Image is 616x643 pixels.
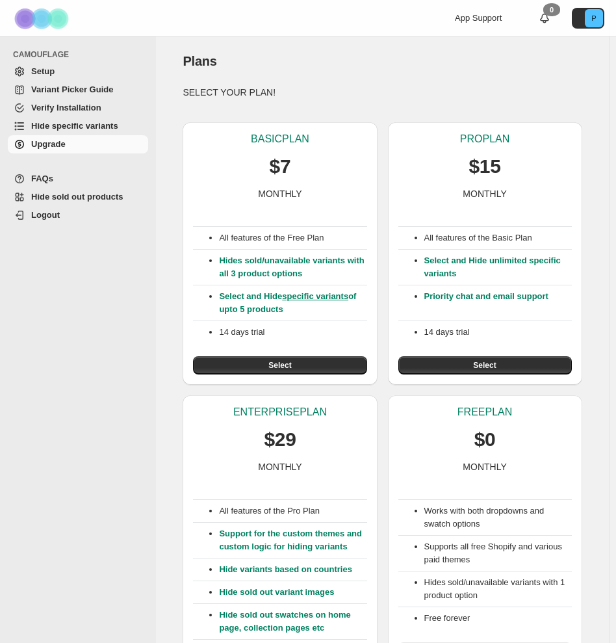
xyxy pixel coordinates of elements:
p: Hide variants based on countries [219,563,366,576]
span: Hide sold out products [31,192,123,202]
p: Hides sold/unavailable variants with all 3 product options [219,254,366,280]
p: MONTHLY [463,187,506,200]
p: MONTHLY [258,187,302,200]
a: 0 [538,12,551,25]
span: Select [473,360,496,371]
p: Support for the custom themes and custom logic for hiding variants [219,527,366,553]
p: MONTHLY [463,460,506,473]
p: $29 [264,426,296,453]
span: Logout [31,210,60,220]
p: 14 days trial [424,326,572,339]
span: App Support [455,13,502,23]
p: Priority chat and email support [424,290,572,316]
a: Hide sold out products [8,188,148,206]
span: CAMOUFLAGE [13,49,149,60]
p: BASIC PLAN [251,133,309,146]
span: Verify Installation [31,103,101,112]
p: $15 [468,153,500,179]
p: All features of the Basic Plan [424,231,572,244]
a: Verify Installation [8,99,148,117]
p: $7 [270,153,291,179]
p: All features of the Free Plan [219,231,366,244]
span: Plans [183,54,216,68]
li: Supports all free Shopify and various paid themes [424,540,572,566]
a: specific variants [282,291,348,301]
p: Select and Hide of upto 5 products [219,290,366,316]
p: ENTERPRISE PLAN [233,406,327,419]
a: FAQs [8,170,148,188]
span: Upgrade [31,139,66,149]
button: Select [398,356,572,374]
p: SELECT YOUR PLAN! [183,86,582,99]
a: Setup [8,62,148,81]
li: Free forever [424,612,572,625]
span: Setup [31,66,55,76]
p: FREE PLAN [457,406,512,419]
a: Hide specific variants [8,117,148,135]
span: Variant Picker Guide [31,85,113,94]
span: Select [268,360,291,371]
p: MONTHLY [258,460,302,473]
button: Avatar with initials P [572,8,604,29]
text: P [591,14,596,22]
span: Avatar with initials P [585,9,603,27]
img: Camouflage [10,1,75,36]
a: Variant Picker Guide [8,81,148,99]
span: FAQs [31,174,53,183]
a: Upgrade [8,135,148,153]
li: Hides sold/unavailable variants with 1 product option [424,576,572,602]
a: Logout [8,206,148,224]
p: Select and Hide unlimited specific variants [424,254,572,280]
span: Hide specific variants [31,121,118,131]
p: Hide sold out swatches on home page, collection pages etc [219,609,366,635]
li: Works with both dropdowns and swatch options [424,505,572,531]
button: Select [193,356,366,374]
p: All features of the Pro Plan [219,505,366,518]
p: PRO PLAN [460,133,509,146]
p: $0 [474,426,496,453]
p: Hide sold out variant images [219,586,366,599]
div: 0 [543,3,560,16]
p: 14 days trial [219,326,366,339]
